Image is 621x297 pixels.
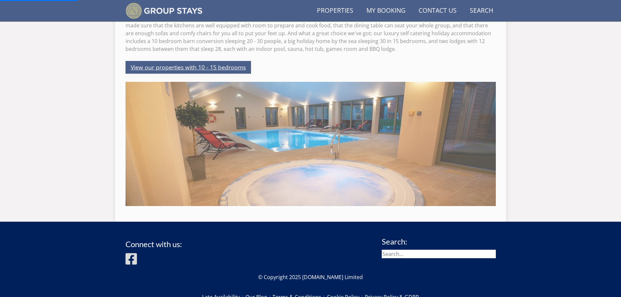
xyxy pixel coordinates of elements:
h3: Search: [382,237,496,246]
a: Properties [314,4,356,18]
img: Group Stays [126,3,203,19]
a: My Booking [364,4,408,18]
p: © Copyright 2025 [DOMAIN_NAME] Limited [126,273,496,281]
a: View our properties with 10 - 15 bedrooms [126,61,251,74]
input: Search... [382,250,496,258]
a: Contact Us [416,4,459,18]
a: Search [467,4,496,18]
h3: Connect with us: [126,240,182,248]
img: Facebook [126,252,137,265]
p: We've got some whopping great holiday homes with 10-15 bedrooms for holidays for up to 30 people.... [126,14,496,53]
